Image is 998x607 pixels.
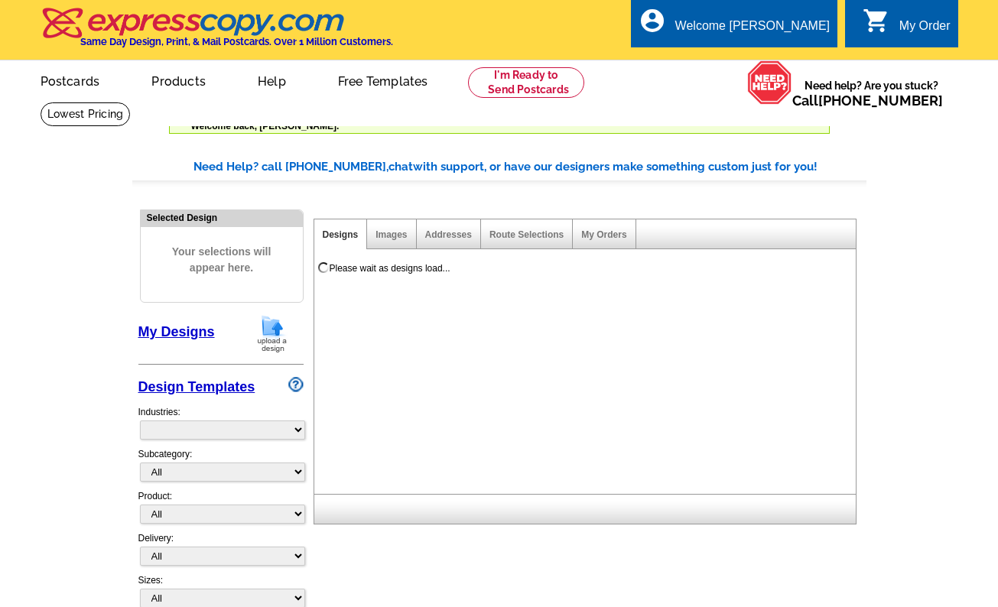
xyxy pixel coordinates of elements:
[138,398,304,447] div: Industries:
[138,324,215,339] a: My Designs
[863,7,890,34] i: shopping_cart
[288,377,304,392] img: design-wizard-help-icon.png
[375,229,407,240] a: Images
[818,93,943,109] a: [PHONE_NUMBER]
[863,17,951,36] a: shopping_cart My Order
[16,62,125,98] a: Postcards
[252,314,292,353] img: upload-design
[323,229,359,240] a: Designs
[675,19,830,41] div: Welcome [PERSON_NAME]
[899,19,951,41] div: My Order
[425,229,472,240] a: Addresses
[314,62,453,98] a: Free Templates
[191,121,340,131] span: Welcome back, [PERSON_NAME].
[193,158,866,176] div: Need Help? call [PHONE_NUMBER], with support, or have our designers make something custom just fo...
[138,531,304,573] div: Delivery:
[330,261,450,275] div: Please wait as designs load...
[80,36,393,47] h4: Same Day Design, Print, & Mail Postcards. Over 1 Million Customers.
[138,379,255,394] a: Design Templates
[639,7,666,34] i: account_circle
[489,229,564,240] a: Route Selections
[141,210,303,225] div: Selected Design
[792,93,943,109] span: Call
[138,447,304,489] div: Subcategory:
[152,229,291,291] span: Your selections will appear here.
[581,229,626,240] a: My Orders
[747,60,792,105] img: help
[138,489,304,531] div: Product:
[792,78,951,109] span: Need help? Are you stuck?
[388,160,413,174] span: chat
[233,62,310,98] a: Help
[127,62,230,98] a: Products
[317,261,330,274] img: loading...
[41,18,393,47] a: Same Day Design, Print, & Mail Postcards. Over 1 Million Customers.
